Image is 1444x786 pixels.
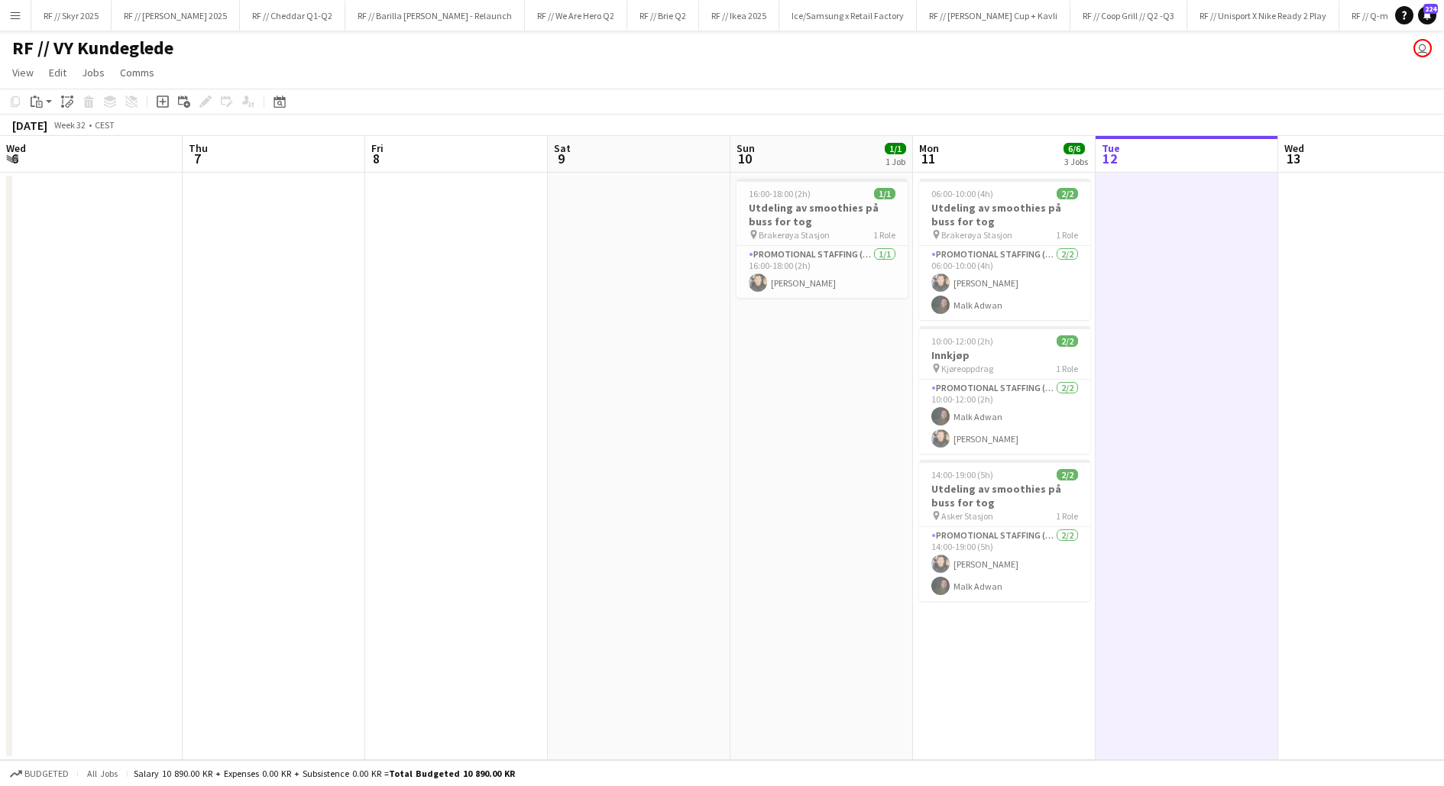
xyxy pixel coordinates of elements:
[759,229,830,241] span: Brakerøya Stasjon
[43,63,73,82] a: Edit
[1418,6,1436,24] a: 224
[1057,469,1078,480] span: 2/2
[919,380,1090,454] app-card-role: Promotional Staffing (Sampling Staff)2/210:00-12:00 (2h)Malk Adwan[PERSON_NAME]
[1056,510,1078,522] span: 1 Role
[189,141,208,155] span: Thu
[1056,363,1078,374] span: 1 Role
[371,141,384,155] span: Fri
[941,229,1012,241] span: Brakerøya Stasjon
[737,201,908,228] h3: Utdeling av smoothies på buss for tog
[389,768,515,779] span: Total Budgeted 10 890.00 KR
[95,119,115,131] div: CEST
[240,1,345,31] button: RF // Cheddar Q1-Q2
[1413,39,1432,57] app-user-avatar: Alexander Skeppland Hole
[1282,150,1304,167] span: 13
[1423,4,1438,14] span: 224
[874,188,895,199] span: 1/1
[552,150,571,167] span: 9
[931,469,993,480] span: 14:00-19:00 (5h)
[1099,150,1120,167] span: 12
[31,1,112,31] button: RF // Skyr 2025
[749,188,811,199] span: 16:00-18:00 (2h)
[120,66,154,79] span: Comms
[699,1,779,31] button: RF // Ikea 2025
[917,1,1070,31] button: RF // [PERSON_NAME] Cup + Kavli
[1057,188,1078,199] span: 2/2
[6,141,26,155] span: Wed
[24,768,69,779] span: Budgeted
[1064,143,1085,154] span: 6/6
[886,156,905,167] div: 1 Job
[1070,1,1187,31] button: RF // Coop Grill // Q2 -Q3
[554,141,571,155] span: Sat
[4,150,26,167] span: 6
[1064,156,1088,167] div: 3 Jobs
[114,63,160,82] a: Comms
[369,150,384,167] span: 8
[737,179,908,298] app-job-card: 16:00-18:00 (2h)1/1Utdeling av smoothies på buss for tog Brakerøya Stasjon1 RolePromotional Staff...
[941,363,993,374] span: Kjøreoppdrag
[941,510,993,522] span: Asker Stasjon
[919,460,1090,601] app-job-card: 14:00-19:00 (5h)2/2Utdeling av smoothies på buss for tog Asker Stasjon1 RolePromotional Staffing ...
[84,768,121,779] span: All jobs
[49,66,66,79] span: Edit
[8,765,71,782] button: Budgeted
[627,1,699,31] button: RF // Brie Q2
[525,1,627,31] button: RF // We Are Hero Q2
[12,66,34,79] span: View
[1284,141,1304,155] span: Wed
[1056,229,1078,241] span: 1 Role
[6,63,40,82] a: View
[345,1,525,31] button: RF // Barilla [PERSON_NAME] - Relaunch
[931,188,993,199] span: 06:00-10:00 (4h)
[12,118,47,133] div: [DATE]
[885,143,906,154] span: 1/1
[134,768,515,779] div: Salary 10 890.00 KR + Expenses 0.00 KR + Subsistence 0.00 KR =
[1057,335,1078,347] span: 2/2
[919,179,1090,320] app-job-card: 06:00-10:00 (4h)2/2Utdeling av smoothies på buss for tog Brakerøya Stasjon1 RolePromotional Staff...
[873,229,895,241] span: 1 Role
[82,66,105,79] span: Jobs
[1102,141,1120,155] span: Tue
[12,37,173,60] h1: RF // VY Kundeglede
[919,141,939,155] span: Mon
[186,150,208,167] span: 7
[919,201,1090,228] h3: Utdeling av smoothies på buss for tog
[779,1,917,31] button: Ice/Samsung x Retail Factory
[737,141,755,155] span: Sun
[737,246,908,298] app-card-role: Promotional Staffing (Sampling Staff)1/116:00-18:00 (2h)[PERSON_NAME]
[919,326,1090,454] app-job-card: 10:00-12:00 (2h)2/2Innkjøp Kjøreoppdrag1 RolePromotional Staffing (Sampling Staff)2/210:00-12:00 ...
[917,150,939,167] span: 11
[112,1,240,31] button: RF // [PERSON_NAME] 2025
[734,150,755,167] span: 10
[1187,1,1339,31] button: RF // Unisport X Nike Ready 2 Play
[919,246,1090,320] app-card-role: Promotional Staffing (Sampling Staff)2/206:00-10:00 (4h)[PERSON_NAME]Malk Adwan
[919,527,1090,601] app-card-role: Promotional Staffing (Sampling Staff)2/214:00-19:00 (5h)[PERSON_NAME]Malk Adwan
[931,335,993,347] span: 10:00-12:00 (2h)
[50,119,89,131] span: Week 32
[76,63,111,82] a: Jobs
[919,482,1090,509] h3: Utdeling av smoothies på buss for tog
[919,348,1090,362] h3: Innkjøp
